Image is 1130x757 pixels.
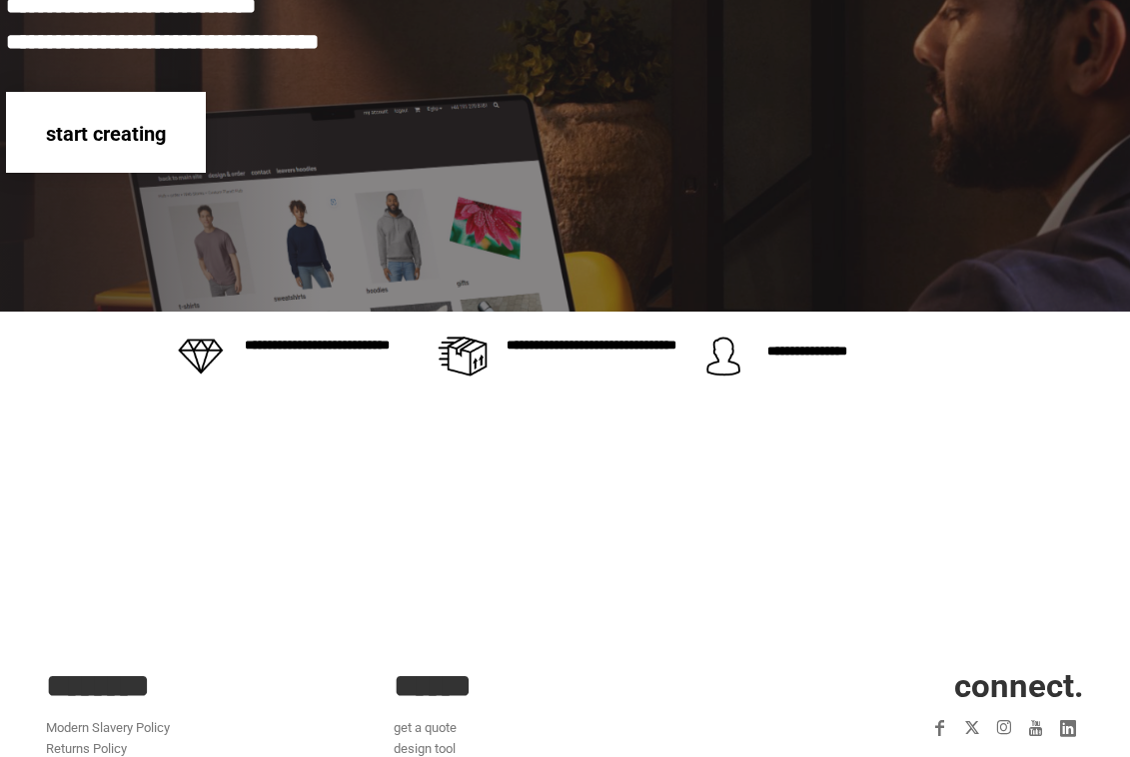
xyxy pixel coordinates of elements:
h2: CONNECT. [742,669,1084,702]
a: Modern Slavery Policy [46,720,170,735]
a: get a quote [394,720,457,735]
iframe: Customer reviews powered by Trustpilot [6,401,1124,641]
a: design tool [394,741,456,756]
span: start creating [46,122,166,146]
a: Returns Policy [46,741,127,756]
